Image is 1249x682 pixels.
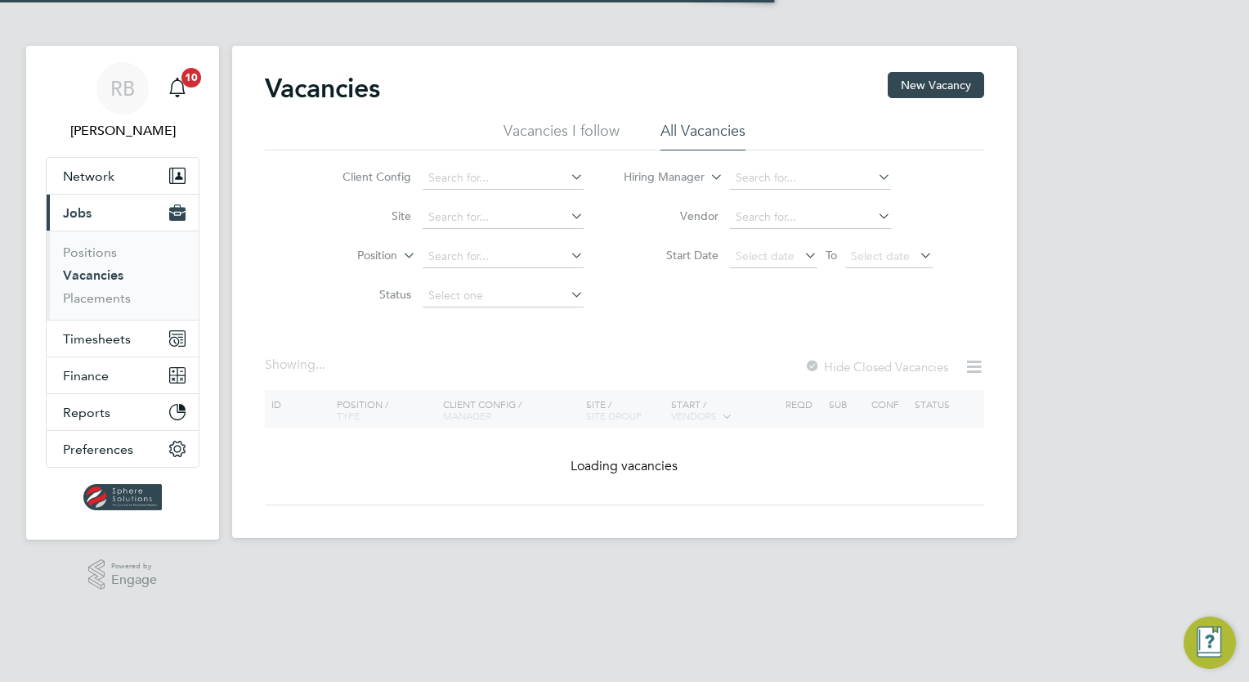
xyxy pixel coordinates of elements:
button: Preferences [47,431,199,467]
span: 10 [181,68,201,87]
button: New Vacancy [888,72,984,98]
span: Powered by [111,559,157,573]
div: Jobs [47,231,199,320]
div: Showing [265,357,329,374]
input: Search for... [730,206,891,229]
a: 10 [161,62,194,114]
span: Select date [736,249,795,263]
nav: Main navigation [26,46,219,540]
label: Status [317,287,411,302]
span: RB [110,78,135,99]
label: Client Config [317,169,411,184]
input: Search for... [423,245,584,268]
span: To [821,245,842,266]
a: Go to home page [46,484,199,510]
span: Timesheets [63,331,131,347]
span: Reports [63,405,110,420]
label: Start Date [624,248,719,262]
button: Reports [47,394,199,430]
label: Site [317,209,411,223]
a: Vacancies [63,267,123,283]
h2: Vacancies [265,72,380,105]
button: Network [47,158,199,194]
span: Preferences [63,442,133,457]
button: Jobs [47,195,199,231]
span: Rob Bennett [46,121,199,141]
a: Positions [63,245,117,260]
label: Hiring Manager [611,169,705,186]
input: Search for... [730,167,891,190]
label: Hide Closed Vacancies [804,359,948,375]
input: Search for... [423,206,584,229]
button: Finance [47,357,199,393]
button: Timesheets [47,321,199,357]
input: Search for... [423,167,584,190]
li: Vacancies I follow [504,121,620,150]
li: All Vacancies [660,121,745,150]
label: Vendor [624,209,719,223]
span: Select date [851,249,910,263]
span: Engage [111,573,157,587]
span: Finance [63,368,109,384]
img: spheresolutions-logo-retina.png [83,484,163,510]
a: RB[PERSON_NAME] [46,62,199,141]
span: ... [316,357,325,373]
span: Jobs [63,205,92,221]
input: Select one [423,285,584,307]
label: Position [303,248,397,264]
a: Powered byEngage [88,559,158,590]
button: Engage Resource Center [1184,617,1236,669]
a: Placements [63,290,131,306]
span: Network [63,168,114,184]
